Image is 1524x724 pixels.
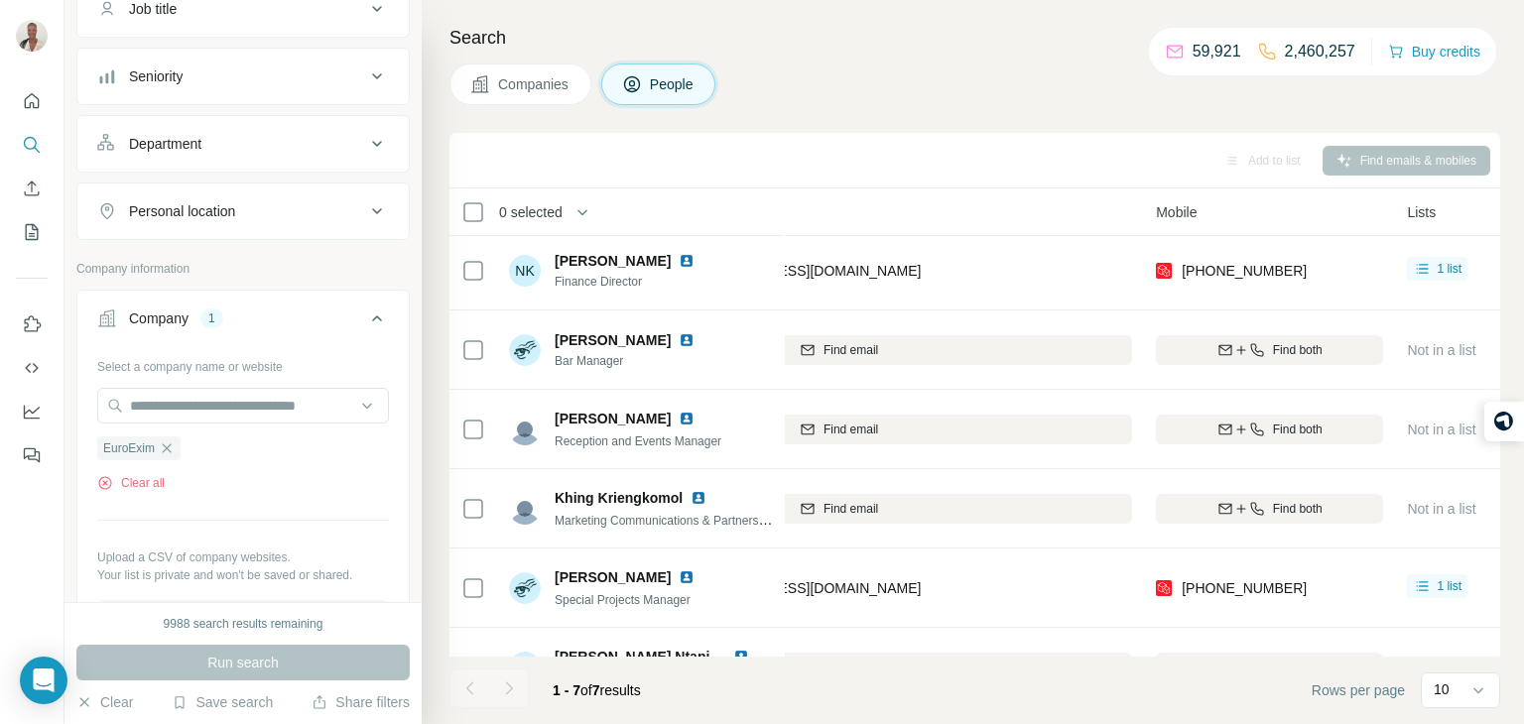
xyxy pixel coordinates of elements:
[1182,580,1307,596] span: [PHONE_NUMBER]
[449,24,1500,52] h4: Search
[1434,679,1450,699] p: 10
[679,569,695,585] img: LinkedIn logo
[97,566,389,584] p: Your list is private and won't be saved or shared.
[555,251,671,271] span: [PERSON_NAME]
[499,202,563,222] span: 0 selected
[555,273,718,291] span: Finance Director
[509,255,541,287] div: NK
[1156,261,1172,281] img: provider prospeo logo
[16,306,48,342] button: Use Surfe on LinkedIn
[555,488,683,508] span: Khing Kriengkomol
[509,572,541,604] img: Avatar
[733,649,749,664] img: LinkedIn logo
[1193,40,1241,63] p: 59,921
[16,394,48,429] button: Dashboard
[97,474,165,492] button: Clear all
[650,74,696,94] span: People
[498,74,571,94] span: Companies
[824,500,878,518] span: Find email
[16,83,48,119] button: Quick start
[1312,680,1405,700] span: Rows per page
[76,260,410,278] p: Company information
[553,682,641,698] span: results
[1156,653,1383,682] button: Find both
[555,434,721,448] span: Reception and Events Manager
[555,567,671,587] span: [PERSON_NAME]
[555,330,671,350] span: [PERSON_NAME]
[103,439,155,457] span: EuroExim
[172,692,273,712] button: Save search
[312,692,410,712] button: Share filters
[97,350,389,376] div: Select a company name or website
[16,214,48,250] button: My lists
[16,127,48,163] button: Search
[1273,500,1323,518] span: Find both
[1156,494,1383,524] button: Find both
[1407,422,1475,437] span: Not in a list
[97,600,389,636] button: Upload a list of companies
[824,341,878,359] span: Find email
[509,334,541,366] img: Avatar
[16,350,48,386] button: Use Surfe API
[679,332,695,348] img: LinkedIn logo
[691,490,706,506] img: LinkedIn logo
[1156,202,1197,222] span: Mobile
[555,649,841,664] span: [PERSON_NAME] Ntaniel [PERSON_NAME]
[129,308,189,328] div: Company
[77,295,409,350] button: Company1
[1273,341,1323,359] span: Find both
[1285,40,1355,63] p: 2,460,257
[824,421,878,438] span: Find email
[1182,263,1307,279] span: [PHONE_NUMBER]
[679,411,695,426] img: LinkedIn logo
[97,548,389,566] p: Upload a CSV of company websites.
[555,512,875,528] span: Marketing Communications & Partnerships Programme Lead
[129,201,235,221] div: Personal location
[553,682,580,698] span: 1 - 7
[509,652,541,683] img: Avatar
[76,692,133,712] button: Clear
[16,171,48,206] button: Enrich CSV
[77,187,409,235] button: Personal location
[555,593,691,607] span: Special Projects Manager
[129,134,201,154] div: Department
[20,657,67,704] div: Open Intercom Messenger
[1437,260,1461,278] span: 1 list
[555,352,718,370] span: Bar Manager
[16,437,48,473] button: Feedback
[580,682,592,698] span: of
[1407,501,1475,517] span: Not in a list
[1156,335,1383,365] button: Find both
[679,253,695,269] img: LinkedIn logo
[1407,202,1436,222] span: Lists
[1437,577,1461,595] span: 1 list
[1156,578,1172,598] img: provider prospeo logo
[77,120,409,168] button: Department
[592,682,600,698] span: 7
[555,409,671,428] span: [PERSON_NAME]
[1388,38,1480,65] button: Buy credits
[509,414,541,445] img: Avatar
[1156,415,1383,444] button: Find both
[16,20,48,52] img: Avatar
[1407,342,1475,358] span: Not in a list
[77,53,409,100] button: Seniority
[546,415,1132,444] button: Find email
[1273,421,1323,438] span: Find both
[164,615,323,633] div: 9988 search results remaining
[129,66,183,86] div: Seniority
[546,494,1132,524] button: Find email
[546,653,1132,682] button: Find email
[546,335,1132,365] button: Find email
[200,309,223,327] div: 1
[509,493,541,525] img: Avatar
